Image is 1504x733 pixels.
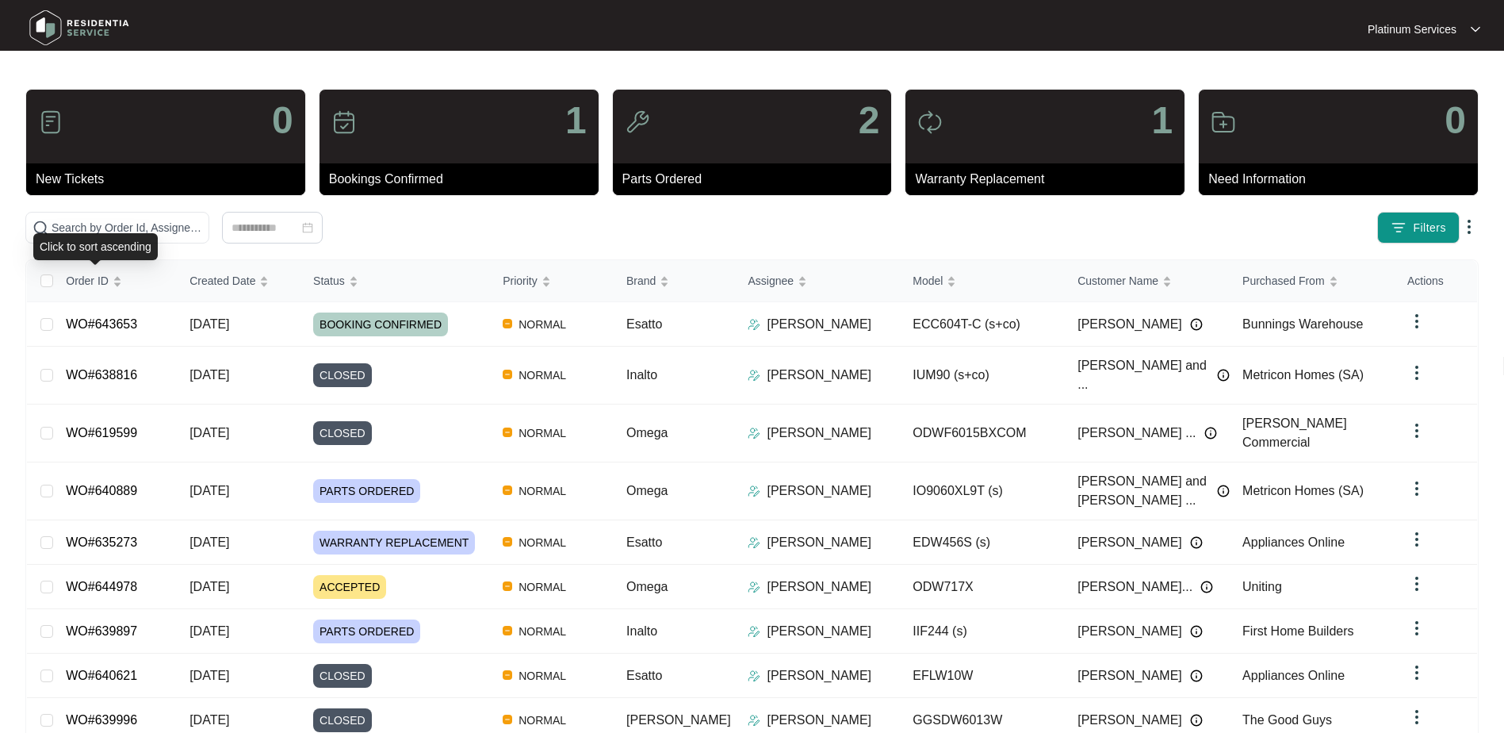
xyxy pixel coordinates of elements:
[1217,485,1230,497] img: Info icon
[1377,212,1460,244] button: filter iconFilters
[66,317,137,331] a: WO#643653
[313,313,448,336] span: BOOKING CONFIRMED
[900,260,1065,302] th: Model
[900,565,1065,609] td: ODW717X
[1445,102,1466,140] p: 0
[748,272,794,290] span: Assignee
[626,580,668,593] span: Omega
[1077,472,1209,510] span: [PERSON_NAME] and [PERSON_NAME] ...
[512,424,572,443] span: NORMAL
[1407,708,1426,727] img: dropdown arrow
[512,622,572,641] span: NORMAL
[1077,666,1182,685] span: [PERSON_NAME]
[66,272,109,290] span: Order ID
[503,428,512,437] img: Vercel Logo
[748,427,760,439] img: Assigner Icon
[503,319,512,328] img: Vercel Logo
[735,260,900,302] th: Assignee
[503,537,512,547] img: Vercel Logo
[503,715,512,724] img: Vercel Logo
[503,581,512,591] img: Vercel Logo
[33,233,158,260] div: Click to sort ascending
[626,272,656,290] span: Brand
[313,708,372,732] span: CLOSED
[503,485,512,495] img: Vercel Logo
[1460,217,1479,236] img: dropdown arrow
[300,260,490,302] th: Status
[1407,663,1426,682] img: dropdown arrow
[512,315,572,334] span: NORMAL
[503,370,512,379] img: Vercel Logo
[748,625,760,638] img: Assigner Icon
[1077,315,1182,334] span: [PERSON_NAME]
[512,578,572,597] span: NORMAL
[24,4,135,52] img: residentia service logo
[1407,312,1426,331] img: dropdown arrow
[66,535,137,549] a: WO#635273
[1407,530,1426,549] img: dropdown arrow
[1151,102,1173,140] p: 1
[1077,533,1182,552] span: [PERSON_NAME]
[1407,479,1426,498] img: dropdown arrow
[313,620,420,643] span: PARTS ORDERED
[503,626,512,635] img: Vercel Logo
[767,622,871,641] p: [PERSON_NAME]
[900,347,1065,405] td: IUM90 (s+co)
[189,580,229,593] span: [DATE]
[625,109,650,135] img: icon
[767,482,871,501] p: [PERSON_NAME]
[748,581,760,593] img: Assigner Icon
[748,369,760,382] img: Assigner Icon
[313,421,372,445] span: CLOSED
[66,580,137,593] a: WO#644978
[767,533,871,552] p: [PERSON_NAME]
[1065,260,1230,302] th: Customer Name
[52,219,202,236] input: Search by Order Id, Assignee Name, Customer Name, Brand and Model
[1242,368,1364,382] span: Metricon Homes (SA)
[1391,220,1406,236] img: filter icon
[1190,670,1203,682] img: Info icon
[189,624,229,638] span: [DATE]
[626,484,668,497] span: Omega
[1407,574,1426,593] img: dropdown arrow
[900,405,1065,462] td: ODWF6015BXCOM
[767,366,871,385] p: [PERSON_NAME]
[767,424,871,443] p: [PERSON_NAME]
[66,368,137,382] a: WO#638816
[313,575,386,599] span: ACCEPTED
[66,484,137,497] a: WO#640889
[329,170,599,189] p: Bookings Confirmed
[189,368,229,382] span: [DATE]
[626,624,657,638] span: Inalto
[900,609,1065,654] td: IIF244 (s)
[512,482,572,501] span: NORMAL
[915,170,1184,189] p: Warranty Replacement
[53,260,177,302] th: Order ID
[1190,318,1203,331] img: Info icon
[626,368,657,382] span: Inalto
[1077,356,1209,394] span: [PERSON_NAME] and ...
[33,220,48,236] img: search-icon
[189,272,255,290] span: Created Date
[913,272,943,290] span: Model
[1242,669,1345,682] span: Appliances Online
[66,669,137,682] a: WO#640621
[900,654,1065,698] td: EFLW10W
[490,260,614,302] th: Priority
[313,479,420,503] span: PARTS ORDERED
[66,426,137,439] a: WO#619599
[1230,260,1395,302] th: Purchased From
[1242,580,1282,593] span: Uniting
[503,670,512,680] img: Vercel Logo
[512,711,572,730] span: NORMAL
[1407,421,1426,440] img: dropdown arrow
[177,260,300,302] th: Created Date
[512,366,572,385] span: NORMAL
[1077,272,1158,290] span: Customer Name
[1200,581,1213,593] img: Info icon
[189,484,229,497] span: [DATE]
[1211,109,1236,135] img: icon
[626,426,668,439] span: Omega
[1242,416,1347,449] span: [PERSON_NAME] Commercial
[36,170,305,189] p: New Tickets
